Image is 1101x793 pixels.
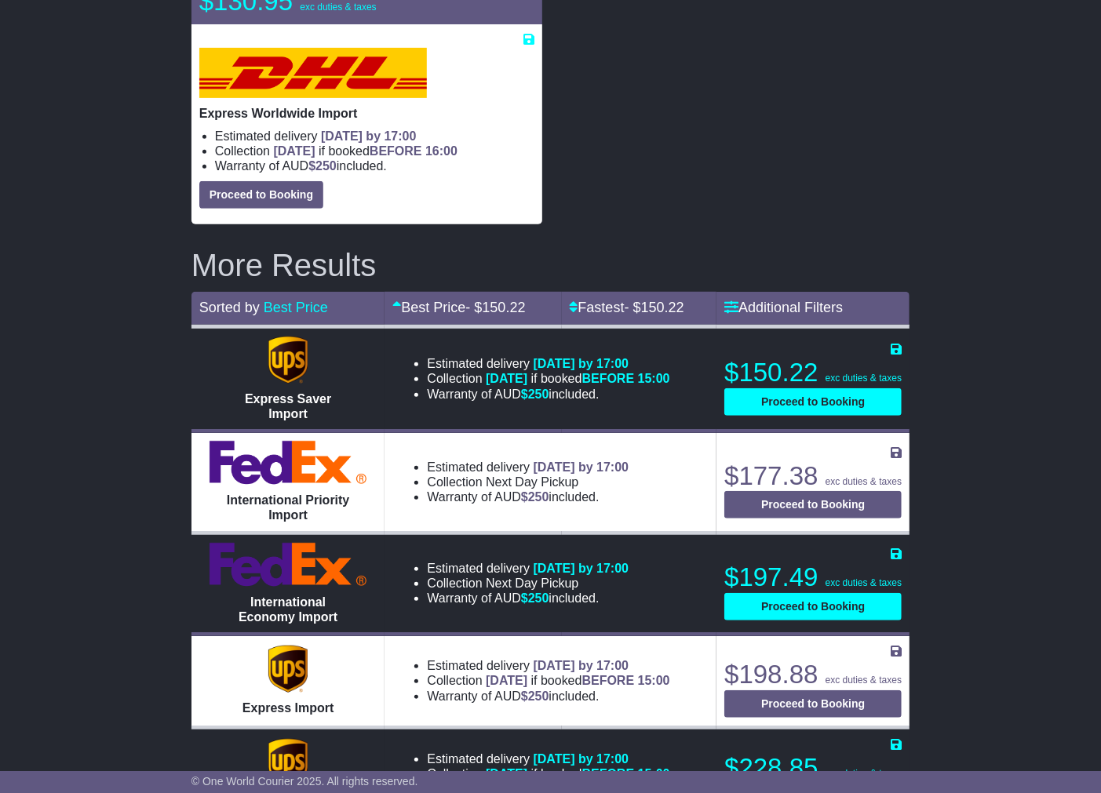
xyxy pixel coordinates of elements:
span: exc duties & taxes [826,768,902,779]
img: DHL: Express Worldwide Import [199,48,427,98]
span: Next Day Pickup [486,577,578,590]
span: International Economy Import [239,595,337,624]
span: [DATE] by 17:00 [534,659,629,672]
button: Proceed to Booking [199,181,323,209]
span: 250 [528,689,549,703]
span: if booked [486,372,669,385]
span: [DATE] [486,674,527,687]
span: [DATE] by 17:00 [534,357,629,370]
p: $150.22 [724,357,902,388]
img: UPS (new): Express Import [268,646,308,693]
button: Proceed to Booking [724,690,902,718]
p: $197.49 [724,562,902,593]
li: Warranty of AUD included. [427,689,669,704]
img: FedEx Express: International Priority Import [210,441,366,485]
li: Collection [215,144,535,158]
span: 16:00 [425,144,458,158]
li: Estimated delivery [427,658,669,673]
span: 15:00 [638,674,670,687]
button: Proceed to Booking [724,491,902,518]
img: UPS (new): Expedited Import [268,739,308,786]
span: 150.22 [641,300,684,315]
span: - $ [465,300,525,315]
span: 250 [315,159,337,173]
li: Collection [427,673,669,688]
li: Collection [427,576,629,591]
span: $ [521,387,549,401]
span: International Priority Import [227,493,349,522]
li: Collection [427,371,669,386]
li: Warranty of AUD included. [427,387,669,402]
li: Collection [427,475,629,489]
button: Proceed to Booking [724,388,902,416]
span: 250 [528,490,549,504]
li: Estimated delivery [427,460,629,475]
span: exc duties & taxes [826,476,902,487]
span: 250 [528,387,549,401]
span: 250 [528,591,549,605]
span: [DATE] by 17:00 [534,460,629,474]
p: $177.38 [724,460,902,492]
span: [DATE] by 17:00 [534,752,629,766]
p: Express Worldwide Import [199,106,535,121]
span: 15:00 [638,372,670,385]
span: exc duties & taxes [826,577,902,588]
span: BEFORE [582,767,635,780]
span: exc duties & taxes [300,2,376,13]
span: if booked [486,767,669,780]
li: Estimated delivery [215,129,535,144]
span: exc duties & taxes [826,373,902,384]
h2: More Results [191,248,910,282]
span: $ [521,490,549,504]
span: if booked [274,144,458,158]
span: Express Import [242,701,334,715]
span: BEFORE [370,144,422,158]
li: Estimated delivery [427,561,629,576]
span: 15:00 [638,767,670,780]
li: Collection [427,766,669,781]
span: [DATE] [486,372,527,385]
span: 150.22 [483,300,526,315]
span: BEFORE [582,674,635,687]
span: $ [521,689,549,703]
li: Estimated delivery [427,356,669,371]
a: Best Price [264,300,328,315]
span: if booked [486,674,669,687]
span: Sorted by [199,300,260,315]
span: exc duties & taxes [826,675,902,686]
span: Express Saver Import [245,392,331,420]
button: Proceed to Booking [724,593,902,620]
img: UPS (new): Express Saver Import [268,336,308,384]
span: $ [521,591,549,605]
a: Best Price- $150.22 [392,300,525,315]
span: - $ [625,300,684,315]
li: Warranty of AUD included. [427,591,629,606]
span: [DATE] by 17:00 [321,129,417,143]
span: [DATE] by 17:00 [534,562,629,575]
span: © One World Courier 2025. All rights reserved. [191,775,418,788]
li: Estimated delivery [427,751,669,766]
li: Warranty of AUD included. [427,489,629,504]
span: [DATE] [486,767,527,780]
img: FedEx Express: International Economy Import [210,543,366,587]
li: Warranty of AUD included. [215,158,535,173]
p: $198.88 [724,659,902,690]
span: [DATE] [274,144,315,158]
span: BEFORE [582,372,635,385]
p: $228.85 [724,752,902,784]
a: Fastest- $150.22 [570,300,684,315]
span: $ [308,159,337,173]
span: Next Day Pickup [486,475,578,489]
a: Additional Filters [724,300,843,315]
